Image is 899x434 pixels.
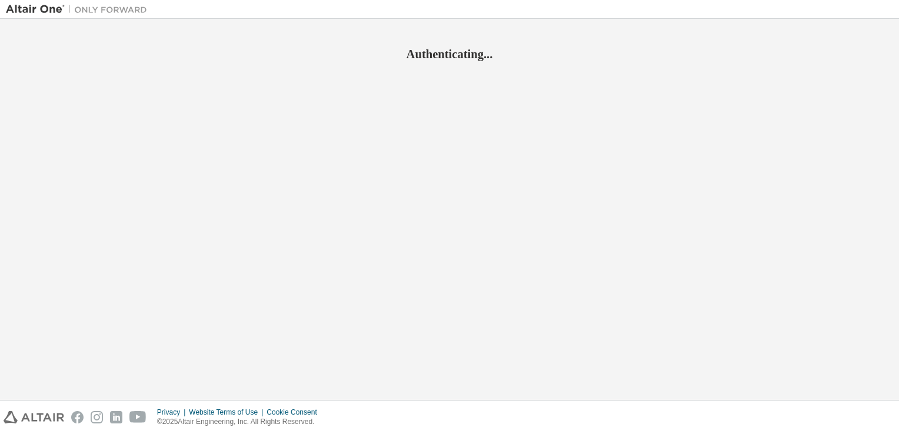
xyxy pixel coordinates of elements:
[6,4,153,15] img: Altair One
[6,46,893,62] h2: Authenticating...
[4,411,64,423] img: altair_logo.svg
[71,411,84,423] img: facebook.svg
[91,411,103,423] img: instagram.svg
[157,408,189,417] div: Privacy
[157,417,324,427] p: © 2025 Altair Engineering, Inc. All Rights Reserved.
[110,411,122,423] img: linkedin.svg
[129,411,146,423] img: youtube.svg
[189,408,267,417] div: Website Terms of Use
[267,408,324,417] div: Cookie Consent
